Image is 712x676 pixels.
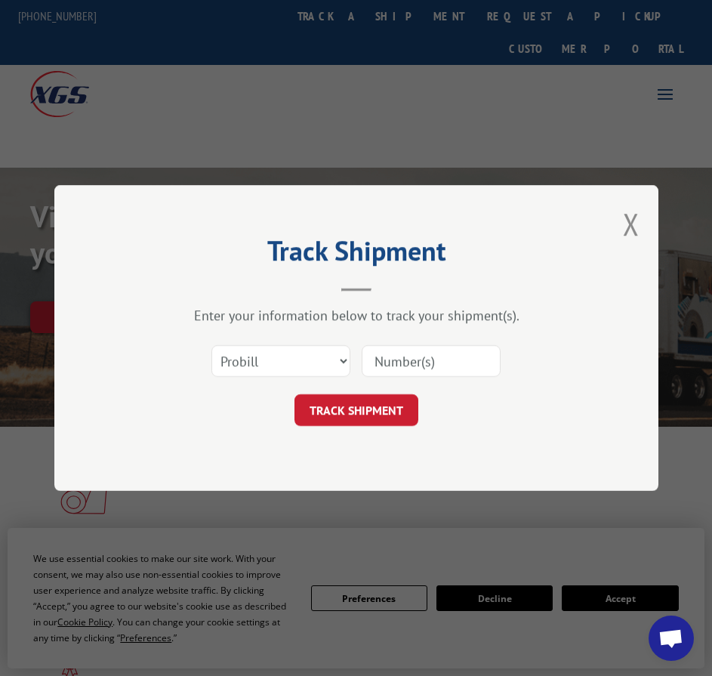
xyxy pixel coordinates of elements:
button: TRACK SHIPMENT [294,394,418,426]
button: Close modal [623,204,640,244]
div: Enter your information below to track your shipment(s). [130,307,583,324]
input: Number(s) [362,345,501,377]
div: Open chat [649,616,694,661]
h2: Track Shipment [130,240,583,269]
